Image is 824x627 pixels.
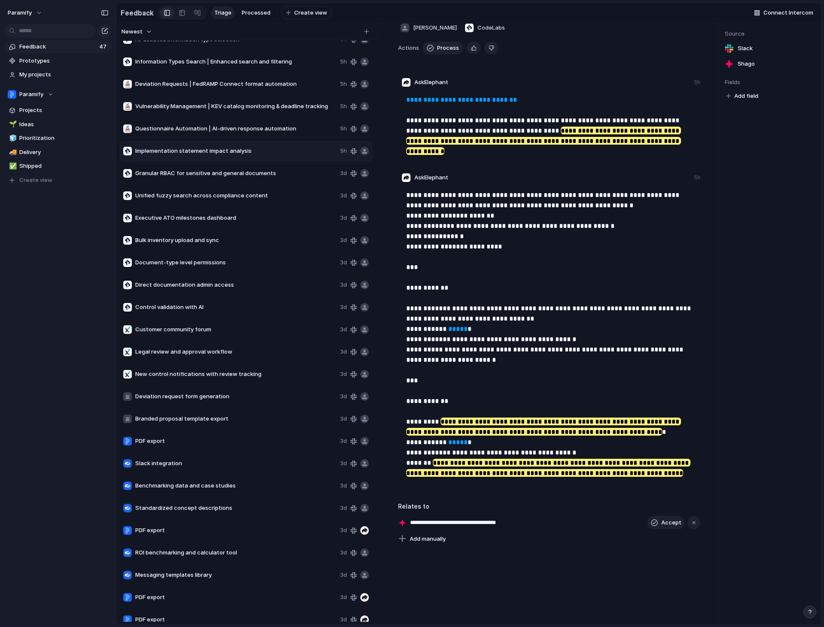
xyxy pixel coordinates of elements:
[135,571,337,579] span: Messaging templates library
[9,119,15,129] div: 🌱
[340,392,347,401] span: 3d
[694,79,700,86] div: 5h
[135,348,337,356] span: Legal review and approval workflow
[4,104,112,117] a: Projects
[484,42,499,55] button: Delete
[19,57,109,65] span: Prototypes
[477,24,505,32] span: CodeLabs
[414,173,448,182] span: AskElephant
[4,160,112,173] a: ✅Shipped
[19,148,109,157] span: Delivery
[738,44,753,53] span: Slack
[340,526,347,535] span: 3d
[4,132,112,145] a: 🧊Prioritization
[738,60,755,68] span: 5h ago
[9,147,15,157] div: 🚚
[211,6,235,19] a: Triage
[437,44,459,52] span: Process
[340,325,347,334] span: 3d
[135,459,337,468] span: Slack integration
[340,482,347,490] span: 3d
[19,162,109,170] span: Shipped
[340,504,347,512] span: 3d
[135,281,337,289] span: Direct documentation admin access
[340,303,347,312] span: 3d
[19,106,109,115] span: Projects
[135,236,337,245] span: Bulk inventory upload and sync
[135,593,337,602] span: PDF export
[19,134,109,142] span: Prioritization
[8,9,32,17] span: Paramify
[135,548,337,557] span: ROI benchmarking and calculator tool
[725,30,814,38] span: Source
[725,42,814,55] a: Slack
[135,325,337,334] span: Customer community forum
[340,437,347,445] span: 3d
[340,124,347,133] span: 5h
[340,58,347,66] span: 5h
[122,27,143,36] span: Newest
[725,91,760,102] button: Add field
[135,504,337,512] span: Standardized concept descriptions
[281,6,332,20] button: Create view
[4,68,112,81] a: My projects
[135,303,337,312] span: Control validation with AI
[340,191,347,200] span: 3d
[19,70,109,79] span: My projects
[751,6,817,19] button: Connect Intercom
[340,35,347,44] span: 5h
[340,236,347,245] span: 3d
[8,120,16,129] button: 🌱
[398,502,700,511] h3: Relates to
[340,214,347,222] span: 3d
[398,21,459,35] button: [PERSON_NAME]
[294,9,327,17] span: Create view
[135,526,337,535] span: PDF export
[135,147,337,155] span: Implementation statement impact analysis
[19,90,43,99] span: Paramify
[648,516,685,530] button: Accept
[462,21,507,35] button: CodeLabs
[4,174,112,187] button: Create view
[121,8,154,18] h2: Feedback
[135,370,337,379] span: New control notifications with review tracking
[135,392,337,401] span: Deviation request form generation
[340,258,347,267] span: 3d
[19,176,52,185] span: Create view
[423,42,463,55] button: Process
[340,415,347,423] span: 3d
[8,162,16,170] button: ✅
[340,102,347,111] span: 5h
[135,169,337,178] span: Granular RBAC for sensitive and general documents
[135,258,337,267] span: Document-type level permissions
[19,120,109,129] span: Ideas
[4,146,112,159] div: 🚚Delivery
[8,134,16,142] button: 🧊
[238,6,274,19] a: Processed
[120,26,153,37] button: Newest
[135,102,337,111] span: Vulnerability Management | KEV catalog monitoring & deadline tracking
[340,593,347,602] span: 3d
[135,58,337,66] span: Information Types Search | Enhanced search and filtering
[135,35,337,44] span: AI-assisted information type selection
[9,133,15,143] div: 🧊
[340,80,347,88] span: 5h
[135,615,337,624] span: PDF export
[734,92,758,100] span: Add field
[99,42,108,51] span: 47
[340,615,347,624] span: 3d
[135,415,337,423] span: Branded proposal template export
[340,571,347,579] span: 3d
[398,44,419,52] span: Actions
[694,174,700,182] div: 5h
[135,482,337,490] span: Benchmarking data and case studies
[135,80,337,88] span: Deviation Requests | FedRAMP Connect format automation
[214,9,231,17] span: Triage
[4,88,112,101] button: Paramify
[340,147,347,155] span: 5h
[19,42,97,51] span: Feedback
[395,533,449,545] button: Add manually
[763,9,813,17] span: Connect Intercom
